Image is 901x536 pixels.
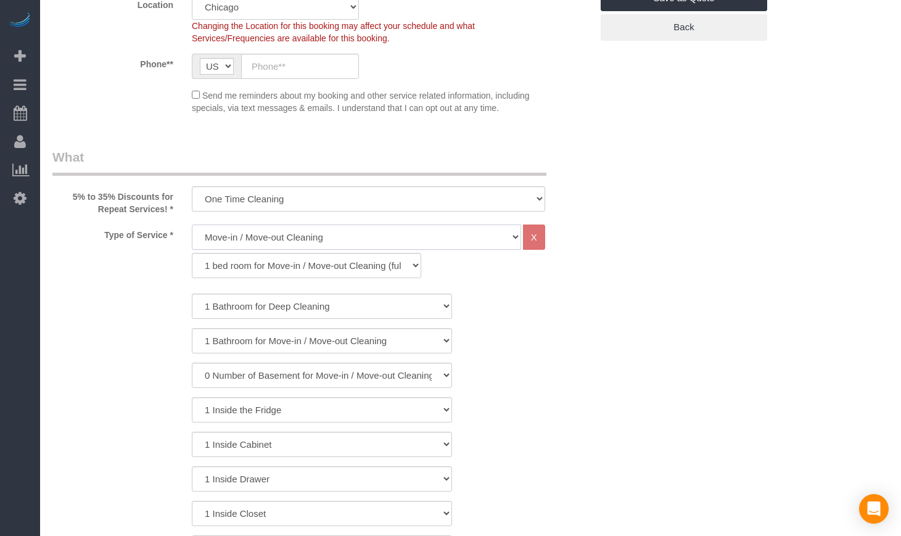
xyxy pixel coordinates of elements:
span: Changing the Location for this booking may affect your schedule and what Services/Frequencies are... [192,21,475,43]
label: Type of Service * [43,225,183,241]
span: Send me reminders about my booking and other service related information, including specials, via... [192,91,530,113]
div: Open Intercom Messenger [859,494,889,524]
a: Back [601,14,767,40]
legend: What [52,148,546,176]
label: 5% to 35% Discounts for Repeat Services! * [43,186,183,215]
img: Automaid Logo [7,12,32,30]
